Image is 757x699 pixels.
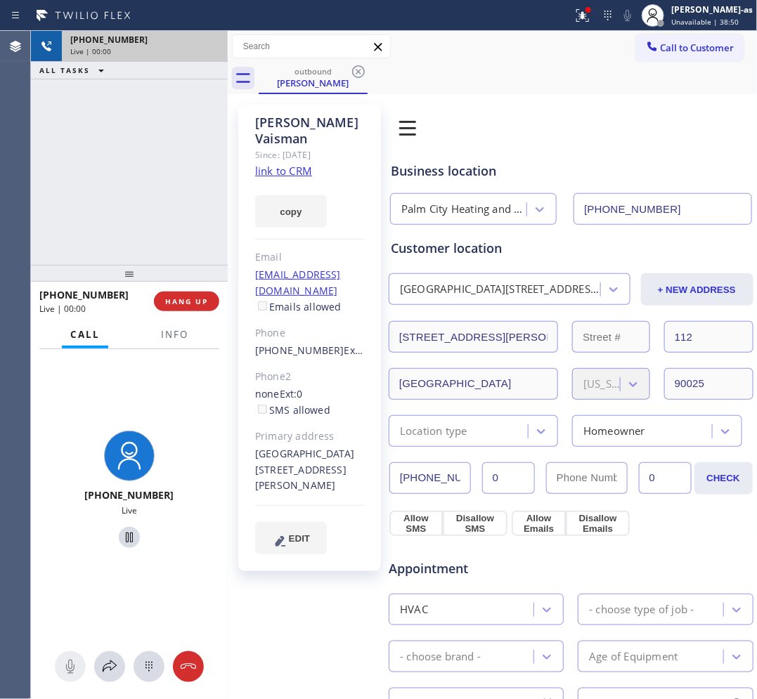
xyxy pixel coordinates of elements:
div: Phone2 [255,369,365,385]
a: [PHONE_NUMBER] [255,344,344,357]
input: Phone Number 2 [546,462,628,494]
div: [PERSON_NAME]-as [671,4,753,15]
button: Disallow Emails [566,511,630,536]
div: Phone [255,325,365,341]
button: Mute [55,651,86,682]
div: Email [255,249,365,266]
button: copy [255,195,327,228]
span: ALL TASKS [39,65,90,75]
button: Call [62,321,108,348]
span: HANG UP [165,296,208,306]
input: Phone Number [574,193,751,225]
button: CHECK [694,462,753,495]
span: Ext: 0 [280,387,303,400]
div: [GEOGRAPHIC_DATA][STREET_ADDRESS][PERSON_NAME] [400,282,602,298]
input: City [389,368,558,400]
input: Phone Number [389,462,471,494]
span: EDIT [289,533,310,544]
button: Call to Customer [636,34,744,61]
span: [PHONE_NUMBER] [39,288,129,301]
div: Since: [DATE] [255,147,365,163]
span: [PHONE_NUMBER] [70,34,148,46]
span: Unavailable | 38:50 [671,17,739,27]
span: Info [161,328,188,341]
img: 0z2ufo+1LK1lpbjt5drc1XD0bnnlpun5fRe3jBXTlaPqG+JvTQggABAgRuCwj6M7qMMI5mZPQW9JGuOgECBAj8BAT92W+QEcb... [388,108,427,148]
input: Search [233,35,390,58]
span: Live [122,504,137,516]
input: Apt. # [664,321,753,353]
div: [PERSON_NAME] [260,77,366,89]
button: EDIT [255,522,327,554]
div: Age of Equipment [589,648,678,665]
input: Ext. 2 [639,462,692,494]
label: SMS allowed [255,403,330,417]
div: - choose brand - [400,648,481,665]
button: Open dialpad [134,651,164,682]
button: Hold Customer [119,527,140,548]
div: HVAC [400,601,428,618]
button: Allow SMS [389,511,443,536]
div: Ruben Vaisman [260,63,366,93]
div: Primary address [255,429,365,445]
div: Homeowner [583,423,645,439]
span: Call [70,328,100,341]
label: Emails allowed [255,300,342,313]
span: Live | 00:00 [39,303,86,315]
div: none [255,386,365,419]
button: Open directory [94,651,125,682]
input: ZIP [664,368,753,400]
button: HANG UP [154,292,219,311]
span: Ext: 0 [344,344,368,357]
input: SMS allowed [258,405,267,414]
span: Appointment [389,559,508,578]
div: Location type [400,423,467,439]
a: link to CRM [255,164,312,178]
input: Street # [572,321,650,353]
button: Info [153,321,197,348]
div: [PERSON_NAME] Vaisman [255,115,365,147]
div: [GEOGRAPHIC_DATA][STREET_ADDRESS][PERSON_NAME] [255,446,365,495]
button: + NEW ADDRESS [641,273,753,306]
button: Allow Emails [512,511,566,536]
button: Mute [618,6,638,25]
input: Address [389,321,558,353]
div: Customer location [391,239,751,258]
button: Disallow SMS [443,511,507,536]
span: [PHONE_NUMBER] [85,488,174,502]
a: [EMAIL_ADDRESS][DOMAIN_NAME] [255,268,341,297]
button: ALL TASKS [31,62,118,79]
input: Ext. [482,462,535,494]
div: - choose type of job - [589,601,694,618]
div: Business location [391,162,751,181]
span: Live | 00:00 [70,46,111,56]
button: Hang up [173,651,204,682]
span: Call to Customer [661,41,735,54]
div: Palm City Heating and Air Conditioning [401,202,528,218]
input: Emails allowed [258,301,267,311]
div: outbound [260,66,366,77]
